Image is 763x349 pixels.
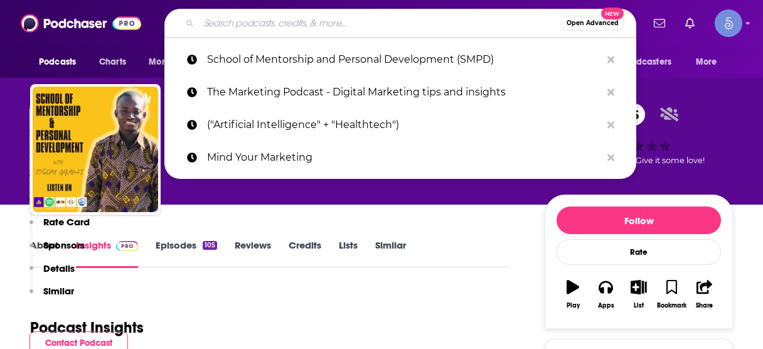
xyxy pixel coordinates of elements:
input: Search podcasts, credits, & more... [199,13,561,33]
a: Charts [91,50,134,74]
div: Bookmark [657,302,686,309]
button: open menu [687,50,733,74]
span: More [696,53,717,71]
img: Podchaser - Follow, Share and Rate Podcasts [21,11,141,35]
button: Bookmark [655,272,688,317]
button: Apps [589,272,622,317]
span: For Podcasters [611,53,671,71]
span: Open Advanced [567,20,619,26]
button: open menu [30,50,92,74]
a: Similar [375,239,406,268]
span: Charts [99,53,126,71]
button: Similar [29,285,74,308]
span: Monitoring [149,53,193,71]
a: The Marketing Podcast - Digital Marketing tips and insights [164,76,636,109]
span: New [601,8,624,19]
p: The Marketing Podcast - Digital Marketing tips and insights [207,76,601,109]
button: open menu [603,50,690,74]
button: Open AdvancedNew [561,16,624,31]
a: Lists [339,239,358,268]
a: School of Mentorship and Personal Development (SMPD) [164,43,636,76]
a: ("Artificial Intelligence" + "Healthtech") [164,109,636,141]
div: Apps [598,302,614,309]
button: Details [29,262,75,286]
div: Rate [557,239,721,265]
a: Show notifications dropdown [680,13,700,34]
p: School of Mentorship and Personal Development (SMPD) [207,43,601,76]
button: Show profile menu [715,9,742,37]
img: User Profile [715,9,742,37]
button: open menu [140,50,210,74]
div: Share [696,302,713,309]
a: Credits [289,239,321,268]
button: Play [557,272,589,317]
button: Sponsors [29,239,85,262]
a: Show notifications dropdown [649,13,670,34]
span: Logged in as Spiral5-G1 [715,9,742,37]
p: ("Artificial Intelligence" + "Healthtech") [207,109,601,141]
span: Good podcast? Give it some love! [573,156,705,165]
p: Similar [43,285,74,297]
a: Reviews [235,239,271,268]
div: 45Good podcast? Give it some love! [545,95,733,173]
button: List [622,272,655,317]
img: School of Mentorship and Personal Development (SMPD) [33,87,158,212]
button: Follow [557,207,721,234]
button: Share [688,272,721,317]
p: Sponsors [43,239,85,251]
a: Episodes105 [156,239,217,268]
p: Details [43,262,75,274]
div: Play [567,302,580,309]
div: 105 [203,241,217,250]
span: Podcasts [39,53,76,71]
div: Search podcasts, credits, & more... [164,9,636,38]
a: Mind Your Marketing [164,141,636,174]
div: List [634,302,644,309]
p: Mind Your Marketing [207,141,601,174]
